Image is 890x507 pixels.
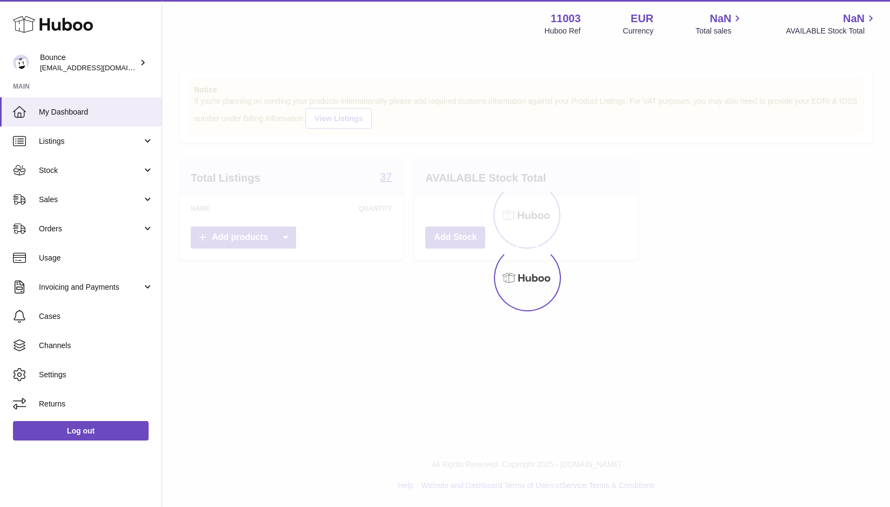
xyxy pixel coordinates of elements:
[39,224,142,234] span: Orders
[39,341,153,351] span: Channels
[623,26,654,36] div: Currency
[551,11,581,26] strong: 11003
[39,399,153,409] span: Returns
[40,63,159,72] span: [EMAIL_ADDRESS][DOMAIN_NAME]
[695,26,744,36] span: Total sales
[13,55,29,71] img: collateral@usebounce.com
[39,311,153,322] span: Cases
[39,370,153,380] span: Settings
[545,26,581,36] div: Huboo Ref
[843,11,865,26] span: NaN
[39,282,142,292] span: Invoicing and Payments
[39,165,142,176] span: Stock
[39,107,153,117] span: My Dashboard
[40,52,137,73] div: Bounce
[13,421,149,441] a: Log out
[39,195,142,205] span: Sales
[695,11,744,36] a: NaN Total sales
[786,11,877,36] a: NaN AVAILABLE Stock Total
[39,253,153,263] span: Usage
[631,11,653,26] strong: EUR
[39,136,142,146] span: Listings
[786,26,877,36] span: AVAILABLE Stock Total
[710,11,731,26] span: NaN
